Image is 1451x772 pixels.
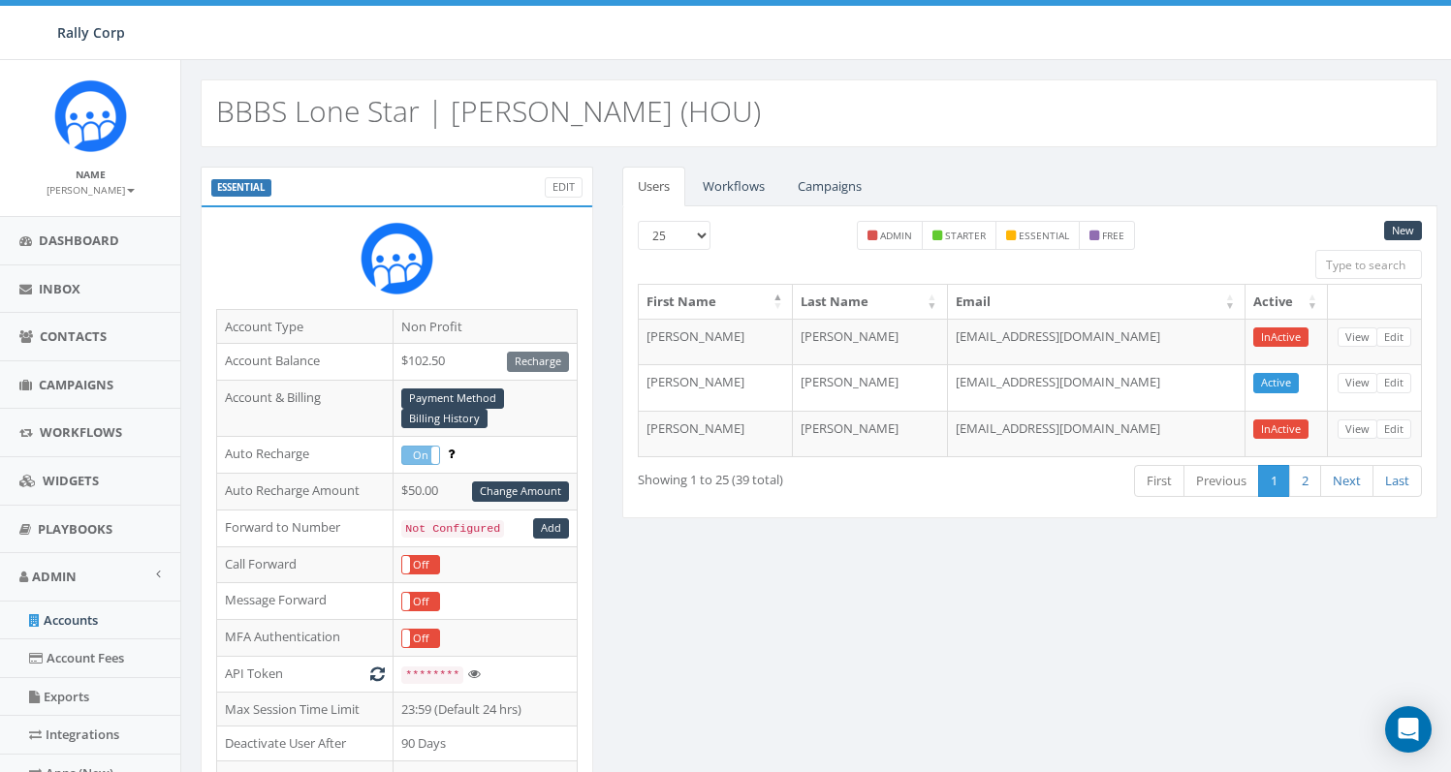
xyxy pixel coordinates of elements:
[1384,221,1422,241] a: New
[402,447,439,465] label: On
[401,629,440,649] div: OnOff
[1338,327,1377,348] a: View
[211,179,271,197] label: ESSENTIAL
[1320,465,1373,497] a: Next
[217,726,394,761] td: Deactivate User After
[1338,419,1377,440] a: View
[1338,373,1377,393] a: View
[1385,706,1432,753] div: Open Intercom Messenger
[217,344,394,381] td: Account Balance
[394,726,578,761] td: 90 Days
[622,167,685,206] a: Users
[545,177,583,198] a: Edit
[217,692,394,726] td: Max Session Time Limit
[687,167,780,206] a: Workflows
[948,319,1246,365] td: [EMAIL_ADDRESS][DOMAIN_NAME]
[217,546,394,583] td: Call Forward
[1376,419,1411,440] a: Edit
[402,593,439,611] label: Off
[1102,229,1124,242] small: free
[948,285,1246,319] th: Email: activate to sort column ascending
[639,285,793,319] th: First Name: activate to sort column descending
[401,388,504,409] a: Payment Method
[1253,373,1299,393] a: Active
[945,229,986,242] small: starter
[1253,419,1309,440] a: InActive
[361,222,433,294] img: Rally_Corp_Icon_1.png
[472,481,569,502] a: Change Amount
[1246,285,1328,319] th: Active: activate to sort column ascending
[1289,465,1321,497] a: 2
[1258,465,1290,497] a: 1
[793,411,947,457] td: [PERSON_NAME]
[533,518,569,539] a: Add
[39,232,119,249] span: Dashboard
[216,95,761,127] h2: BBBS Lone Star | [PERSON_NAME] (HOU)
[39,376,113,393] span: Campaigns
[639,364,793,411] td: [PERSON_NAME]
[948,411,1246,457] td: [EMAIL_ADDRESS][DOMAIN_NAME]
[370,667,385,680] i: Generate New Token
[394,474,578,510] td: $50.00
[401,555,440,575] div: OnOff
[217,583,394,620] td: Message Forward
[448,445,455,462] span: Enable to prevent campaign failure.
[793,285,947,319] th: Last Name: activate to sort column ascending
[1019,229,1069,242] small: essential
[43,472,99,489] span: Widgets
[47,183,135,197] small: [PERSON_NAME]
[217,474,394,510] td: Auto Recharge Amount
[39,280,80,297] span: Inbox
[401,446,440,466] div: OnOff
[793,319,947,365] td: [PERSON_NAME]
[217,380,394,437] td: Account & Billing
[40,327,107,345] span: Contacts
[401,409,488,429] a: Billing History
[1376,373,1411,393] a: Edit
[793,364,947,411] td: [PERSON_NAME]
[1183,465,1259,497] a: Previous
[782,167,877,206] a: Campaigns
[57,23,125,42] span: Rally Corp
[394,692,578,726] td: 23:59 (Default 24 hrs)
[394,309,578,344] td: Non Profit
[217,309,394,344] td: Account Type
[38,520,112,538] span: Playbooks
[401,592,440,612] div: OnOff
[880,229,912,242] small: admin
[638,463,947,489] div: Showing 1 to 25 (39 total)
[401,520,504,538] code: Not Configured
[217,510,394,546] td: Forward to Number
[948,364,1246,411] td: [EMAIL_ADDRESS][DOMAIN_NAME]
[32,568,77,585] span: Admin
[402,630,439,648] label: Off
[47,180,135,198] a: [PERSON_NAME]
[76,168,106,181] small: Name
[1376,327,1411,348] a: Edit
[217,620,394,657] td: MFA Authentication
[40,423,122,441] span: Workflows
[639,411,793,457] td: [PERSON_NAME]
[217,657,394,693] td: API Token
[1134,465,1184,497] a: First
[1372,465,1422,497] a: Last
[54,79,127,152] img: Icon_1.png
[1315,250,1422,279] input: Type to search
[639,319,793,365] td: [PERSON_NAME]
[217,437,394,474] td: Auto Recharge
[394,344,578,381] td: $102.50
[402,556,439,574] label: Off
[1253,327,1309,348] a: InActive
